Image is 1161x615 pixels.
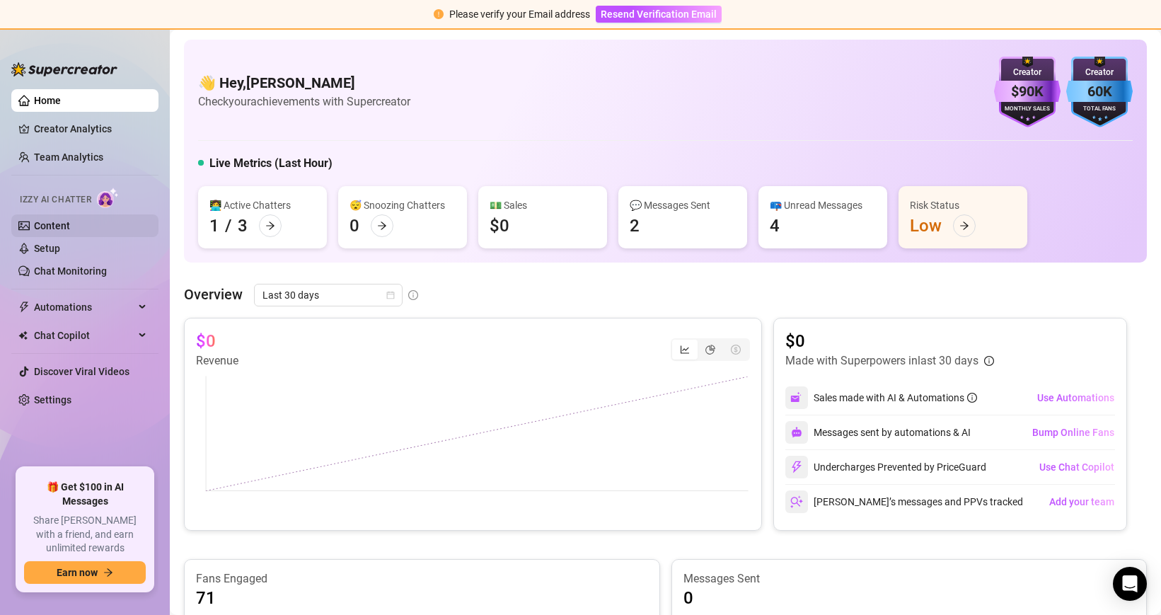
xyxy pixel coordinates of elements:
[34,220,70,231] a: Content
[630,214,640,237] div: 2
[24,561,146,584] button: Earn nowarrow-right
[20,193,91,207] span: Izzy AI Chatter
[34,117,147,140] a: Creator Analytics
[34,265,107,277] a: Chat Monitoring
[18,301,30,313] span: thunderbolt
[350,214,359,237] div: 0
[490,197,596,213] div: 💵 Sales
[34,95,61,106] a: Home
[198,73,410,93] h4: 👋 Hey, [PERSON_NAME]
[196,352,238,369] article: Revenue
[994,105,1061,114] div: Monthly Sales
[408,290,418,300] span: info-circle
[1032,421,1115,444] button: Bump Online Fans
[350,197,456,213] div: 😴 Snoozing Chatters
[791,427,802,438] img: svg%3e
[1066,81,1133,103] div: 60K
[34,243,60,254] a: Setup
[1066,105,1133,114] div: Total Fans
[785,352,978,369] article: Made with Superpowers in last 30 days
[994,57,1061,127] img: purple-badge-B9DA21FR.svg
[34,296,134,318] span: Automations
[18,331,28,340] img: Chat Copilot
[196,330,216,352] article: $0
[209,214,219,237] div: 1
[238,214,248,237] div: 3
[196,571,648,587] article: Fans Engaged
[1049,496,1114,507] span: Add your team
[386,291,395,299] span: calendar
[449,6,590,22] div: Please verify your Email address
[785,330,994,352] article: $0
[196,587,216,609] article: 71
[24,514,146,556] span: Share [PERSON_NAME] with a friend, and earn unlimited rewards
[790,461,803,473] img: svg%3e
[103,568,113,577] span: arrow-right
[209,197,316,213] div: 👩‍💻 Active Chatters
[785,490,1023,513] div: [PERSON_NAME]’s messages and PPVs tracked
[731,345,741,355] span: dollar-circle
[770,214,780,237] div: 4
[1113,567,1147,601] div: Open Intercom Messenger
[34,151,103,163] a: Team Analytics
[630,197,736,213] div: 💬 Messages Sent
[1049,490,1115,513] button: Add your team
[959,221,969,231] span: arrow-right
[790,495,803,508] img: svg%3e
[265,221,275,231] span: arrow-right
[705,345,715,355] span: pie-chart
[994,81,1061,103] div: $90K
[683,587,693,609] article: 0
[596,6,722,23] button: Resend Verification Email
[97,188,119,208] img: AI Chatter
[1039,456,1115,478] button: Use Chat Copilot
[57,567,98,578] span: Earn now
[683,571,1136,587] article: Messages Sent
[601,8,717,20] span: Resend Verification Email
[671,338,750,361] div: segmented control
[262,284,394,306] span: Last 30 days
[11,62,117,76] img: logo-BBDzfeDw.svg
[814,390,977,406] div: Sales made with AI & Automations
[1032,427,1114,438] span: Bump Online Fans
[24,481,146,508] span: 🎁 Get $100 in AI Messages
[34,324,134,347] span: Chat Copilot
[680,345,690,355] span: line-chart
[984,356,994,366] span: info-circle
[770,197,876,213] div: 📪 Unread Messages
[198,93,410,110] article: Check your achievements with Supercreator
[1039,461,1114,473] span: Use Chat Copilot
[434,9,444,19] span: exclamation-circle
[1036,386,1115,409] button: Use Automations
[1066,66,1133,79] div: Creator
[490,214,509,237] div: $0
[785,456,986,478] div: Undercharges Prevented by PriceGuard
[377,221,387,231] span: arrow-right
[184,284,243,305] article: Overview
[994,66,1061,79] div: Creator
[1066,57,1133,127] img: blue-badge-DgoSNQY1.svg
[790,391,803,404] img: svg%3e
[34,394,71,406] a: Settings
[785,421,971,444] div: Messages sent by automations & AI
[967,393,977,403] span: info-circle
[1037,392,1114,403] span: Use Automations
[209,155,333,172] h5: Live Metrics (Last Hour)
[910,197,1016,213] div: Risk Status
[34,366,129,377] a: Discover Viral Videos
